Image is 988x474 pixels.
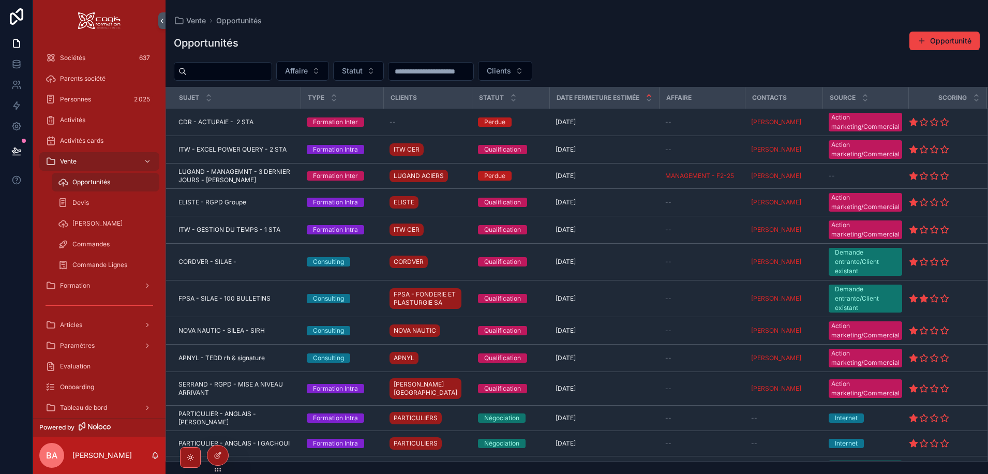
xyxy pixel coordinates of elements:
div: Formation Intra [313,145,358,154]
a: Action marketing/Commercial [829,379,902,398]
span: ITW CER [394,145,420,154]
a: [PERSON_NAME] [52,214,159,233]
img: App logo [78,12,121,29]
span: -- [665,198,671,206]
span: [DATE] [556,414,576,422]
span: Activités cards [60,137,103,145]
a: -- [665,226,739,234]
div: Qualification [484,198,521,207]
a: [PERSON_NAME] [751,118,816,126]
a: Formation Intra [307,413,377,423]
a: ELISTE [390,196,418,209]
span: -- [665,414,671,422]
div: Consulting [313,326,344,335]
span: Tableau de bord [60,404,107,412]
a: LUGAND - MANAGEMNT - 3 DERNIER JOURS - [PERSON_NAME] [178,168,294,184]
a: -- [829,172,902,180]
a: [PERSON_NAME] [751,258,816,266]
a: -- [665,354,739,362]
div: Négociation [484,413,519,423]
span: CORDVER [394,258,424,266]
div: Formation Intra [313,384,358,393]
a: FPSA - FONDERIE ET PLASTURGIE SA [390,288,461,309]
a: Evaluation [39,357,159,376]
a: ITW CER [390,224,424,236]
a: Formation Inter [307,171,377,181]
a: PARTICULIERS [390,410,466,426]
span: -- [665,145,671,154]
div: Consulting [313,257,344,266]
a: [PERSON_NAME] [751,294,816,303]
a: [PERSON_NAME] [751,354,801,362]
span: [PERSON_NAME] [751,258,801,266]
a: [PERSON_NAME] [751,172,801,180]
a: Opportunités [52,173,159,191]
a: Consulting [307,326,377,335]
span: FPSA - FONDERIE ET PLASTURGIE SA [394,290,457,307]
div: Qualification [484,326,521,335]
a: Qualification [478,198,543,207]
span: [DATE] [556,384,576,393]
a: ELISTE [390,194,466,211]
a: Action marketing/Commercial [829,220,902,239]
span: [DATE] [556,118,576,126]
a: Qualification [478,225,543,234]
div: Formation Intra [313,413,358,423]
span: PARTICULIER - ANGLAIS - [PERSON_NAME] [178,410,294,426]
a: [DATE] [556,354,653,362]
span: Commandes [72,240,110,248]
span: -- [665,226,671,234]
span: -- [665,294,671,303]
a: [PERSON_NAME] [751,384,816,393]
a: MANAGEMENT - F2-25 [665,172,734,180]
span: Source [830,94,856,102]
a: [DATE] [556,118,653,126]
a: -- [665,145,739,154]
span: -- [665,384,671,393]
a: [PERSON_NAME] [751,198,801,206]
a: PARTICULIERS [390,435,466,452]
a: Demande entrante/Client existant [829,285,902,313]
a: [DATE] [556,198,653,206]
a: ITW CER [390,221,466,238]
span: APNYL - TEDD rh & signature [178,354,265,362]
button: Opportunité [909,32,980,50]
a: CORDVER [390,256,428,268]
a: Internet [829,413,902,423]
a: Consulting [307,257,377,266]
span: -- [665,118,671,126]
a: Paramètres [39,336,159,355]
div: Qualification [484,384,521,393]
a: Qualification [478,294,543,303]
a: [PERSON_NAME] [751,327,801,335]
div: Négociation [484,439,519,448]
a: [PERSON_NAME] [751,226,816,234]
a: PARTICULIERS [390,412,442,424]
span: Clients [391,94,417,102]
a: Articles [39,316,159,334]
a: Action marketing/Commercial [829,193,902,212]
a: LUGAND ACIERS [390,168,466,184]
span: [DATE] [556,258,576,266]
a: -- [751,439,816,448]
a: FPSA - SILAE - 100 BULLETINS [178,294,294,303]
span: -- [751,414,757,422]
span: [PERSON_NAME] [751,384,801,393]
div: Formation Intra [313,225,358,234]
div: Consulting [313,353,344,363]
a: [PERSON_NAME][GEOGRAPHIC_DATA] [390,376,466,401]
a: [DATE] [556,226,653,234]
a: Powered by [33,418,166,437]
div: Qualification [484,294,521,303]
span: [PERSON_NAME][GEOGRAPHIC_DATA] [394,380,457,397]
a: Action marketing/Commercial [829,349,902,367]
span: ITW - GESTION DU TEMPS - 1 STA [178,226,280,234]
span: APNYL [394,354,414,362]
a: -- [665,258,739,266]
a: APNYL [390,352,418,364]
span: [PERSON_NAME] [751,145,801,154]
a: Qualification [478,384,543,393]
span: -- [665,354,671,362]
span: Opportunités [72,178,110,186]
